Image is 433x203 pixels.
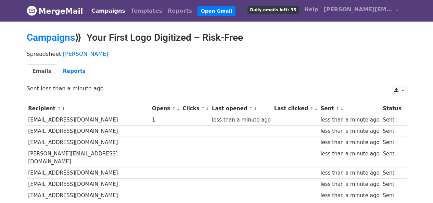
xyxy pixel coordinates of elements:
[247,6,298,14] span: Daily emails left: 35
[381,167,403,179] td: Sent
[320,139,379,147] div: less than a minute ago
[27,103,151,114] th: Recipient
[324,5,392,14] span: [PERSON_NAME][EMAIL_ADDRESS][DOMAIN_NAME]
[198,6,235,16] a: Open Gmail
[310,106,314,111] a: ↑
[27,50,407,58] p: Spreadsheet:
[181,103,210,114] th: Clicks
[381,190,403,201] td: Sent
[254,106,257,111] a: ↓
[63,51,109,57] a: [PERSON_NAME]
[320,169,379,177] div: less than a minute ago
[165,4,195,18] a: Reports
[302,3,321,16] a: Help
[381,179,403,190] td: Sent
[381,126,403,137] td: Sent
[210,103,272,114] th: Last opened
[319,103,381,114] th: Sent
[320,150,379,158] div: less than a minute ago
[27,64,57,78] a: Emails
[212,116,271,124] div: less than a minute ago
[27,4,83,18] a: MergeMail
[245,3,301,16] a: Daily emails left: 35
[150,103,181,114] th: Opens
[340,106,344,111] a: ↓
[249,106,253,111] a: ↑
[381,148,403,167] td: Sent
[176,106,180,111] a: ↓
[206,106,209,111] a: ↓
[27,114,151,126] td: [EMAIL_ADDRESS][DOMAIN_NAME]
[381,114,403,126] td: Sent
[201,106,205,111] a: ↑
[172,106,176,111] a: ↑
[57,64,91,78] a: Reports
[27,148,151,167] td: [PERSON_NAME][EMAIL_ADDRESS][DOMAIN_NAME]
[27,32,75,43] a: Campaigns
[128,4,165,18] a: Templates
[89,4,128,18] a: Campaigns
[381,137,403,148] td: Sent
[27,137,151,148] td: [EMAIL_ADDRESS][DOMAIN_NAME]
[27,32,407,43] h2: ⟫ Your First Logo Digitized – Risk-Free
[321,3,401,19] a: [PERSON_NAME][EMAIL_ADDRESS][DOMAIN_NAME]
[314,106,318,111] a: ↓
[57,106,61,111] a: ↑
[320,180,379,188] div: less than a minute ago
[272,103,319,114] th: Last clicked
[320,192,379,200] div: less than a minute ago
[62,106,65,111] a: ↓
[27,126,151,137] td: [EMAIL_ADDRESS][DOMAIN_NAME]
[27,167,151,179] td: [EMAIL_ADDRESS][DOMAIN_NAME]
[27,179,151,190] td: [EMAIL_ADDRESS][DOMAIN_NAME]
[152,116,179,124] div: 1
[320,127,379,135] div: less than a minute ago
[336,106,340,111] a: ↑
[320,116,379,124] div: less than a minute ago
[27,85,407,92] p: Sent less than a minute ago
[381,103,403,114] th: Status
[27,190,151,201] td: [EMAIL_ADDRESS][DOMAIN_NAME]
[27,5,37,16] img: MergeMail logo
